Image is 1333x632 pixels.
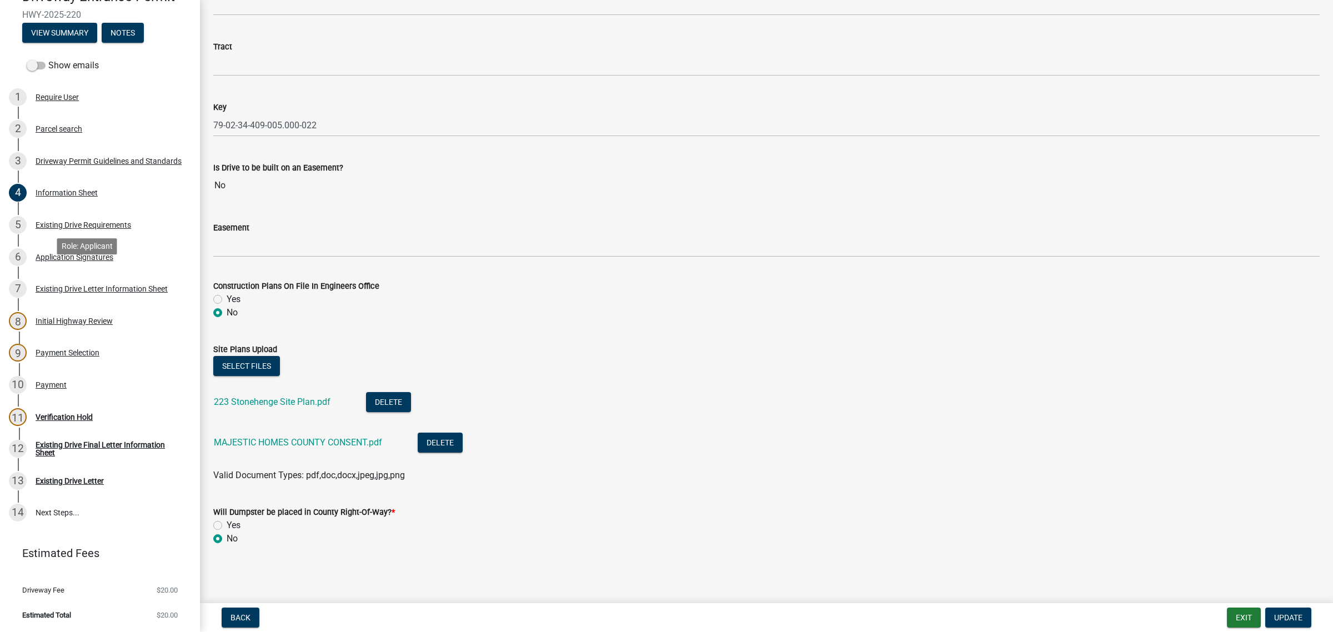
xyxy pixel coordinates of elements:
[36,189,98,197] div: Information Sheet
[57,238,117,254] div: Role: Applicant
[157,586,178,594] span: $20.00
[36,477,104,485] div: Existing Drive Letter
[36,285,168,293] div: Existing Drive Letter Information Sheet
[36,441,182,457] div: Existing Drive Final Letter Information Sheet
[9,542,182,564] a: Estimated Fees
[9,376,27,394] div: 10
[22,9,178,20] span: HWY-2025-220
[227,306,238,319] label: No
[213,43,232,51] label: Tract
[9,504,27,521] div: 14
[36,317,113,325] div: Initial Highway Review
[213,164,343,172] label: Is Drive to be built on an Easement?
[9,120,27,138] div: 2
[36,413,93,421] div: Verification Hold
[213,346,277,354] label: Site Plans Upload
[9,440,27,458] div: 12
[36,157,182,165] div: Driveway Permit Guidelines and Standards
[9,344,27,362] div: 9
[22,23,97,43] button: View Summary
[22,29,97,38] wm-modal-confirm: Summary
[102,29,144,38] wm-modal-confirm: Notes
[9,184,27,202] div: 4
[36,93,79,101] div: Require User
[1265,608,1311,628] button: Update
[214,397,330,407] a: 223 Stonehenge Site Plan.pdf
[36,221,131,229] div: Existing Drive Requirements
[9,472,27,490] div: 13
[9,216,27,234] div: 5
[36,381,67,389] div: Payment
[22,611,71,619] span: Estimated Total
[214,437,382,448] a: MAJESTIC HOMES COUNTY CONSENT.pdf
[213,224,249,232] label: Easement
[418,433,463,453] button: Delete
[1227,608,1261,628] button: Exit
[27,59,99,72] label: Show emails
[366,392,411,412] button: Delete
[222,608,259,628] button: Back
[9,312,27,330] div: 8
[9,408,27,426] div: 11
[36,125,82,133] div: Parcel search
[213,470,405,480] span: Valid Document Types: pdf,doc,docx,jpeg,jpg,png
[9,152,27,170] div: 3
[9,248,27,266] div: 6
[213,356,280,376] button: Select files
[213,509,395,516] label: Will Dumpster be placed in County Right-Of-Way?
[36,349,99,357] div: Payment Selection
[9,88,27,106] div: 1
[9,280,27,298] div: 7
[102,23,144,43] button: Notes
[157,611,178,619] span: $20.00
[227,532,238,545] label: No
[213,283,379,290] label: Construction Plans On File In Engineers Office
[366,398,411,408] wm-modal-confirm: Delete Document
[213,104,227,112] label: Key
[36,253,113,261] div: Application Signatures
[1274,613,1302,622] span: Update
[227,293,240,306] label: Yes
[418,438,463,449] wm-modal-confirm: Delete Document
[227,519,240,532] label: Yes
[230,613,250,622] span: Back
[22,586,64,594] span: Driveway Fee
